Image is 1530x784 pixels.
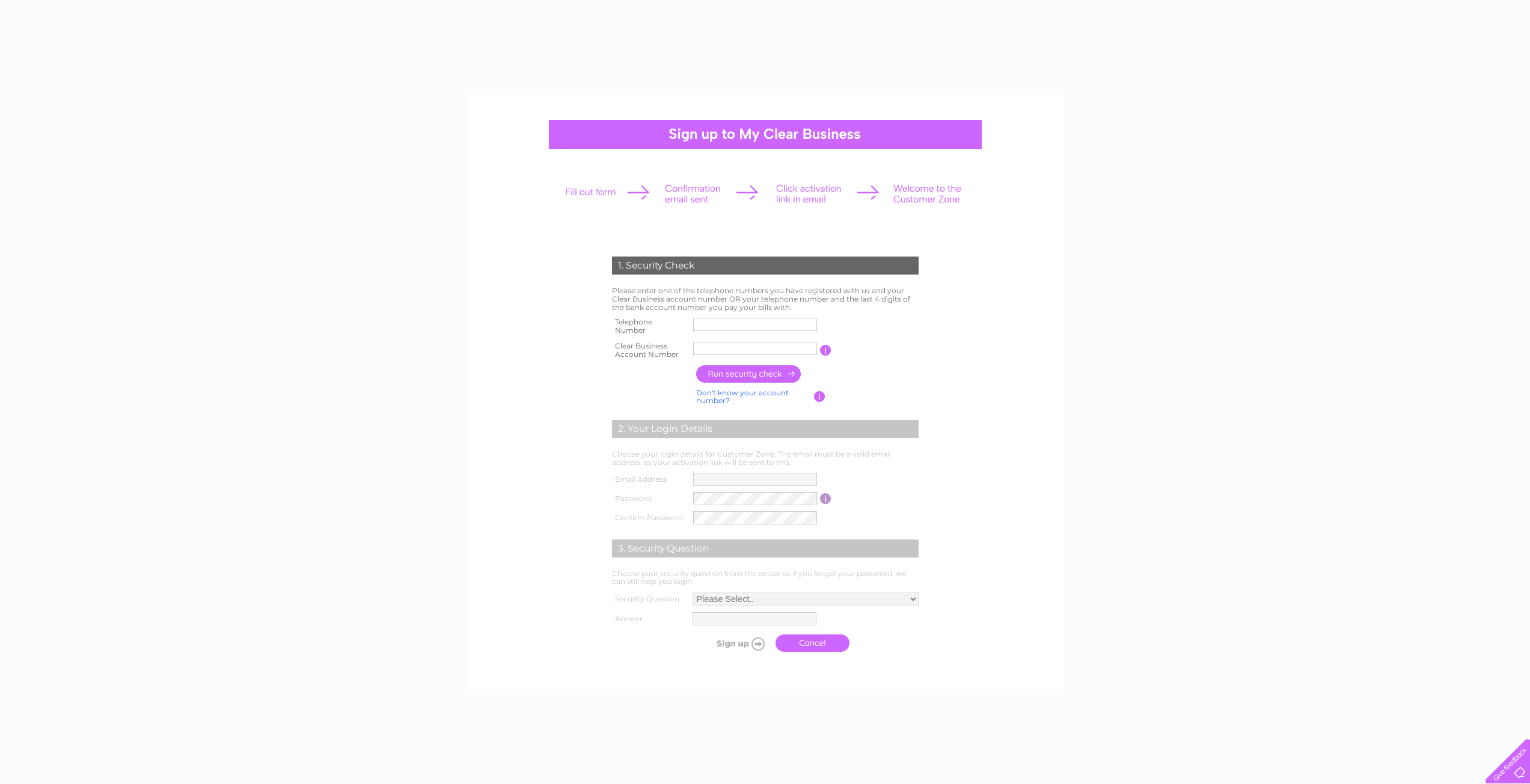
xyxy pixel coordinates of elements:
[814,391,825,402] input: Information
[609,338,691,362] th: Clear Business Account Number
[612,539,919,558] div: 3. Security Question
[612,420,919,438] div: 2. Your Login Details
[609,567,922,589] td: Choose your security question from the below so if you forget your password, we can still help yo...
[609,508,691,527] th: Confirm Password
[696,388,789,406] a: Don't know your account number?
[609,314,691,338] th: Telephone Number
[609,489,691,508] th: Password
[776,634,849,652] a: Cancel
[820,345,831,356] input: Information
[609,470,691,489] th: Email Address
[696,635,770,652] input: Submit
[609,609,690,628] th: Answer
[609,284,922,314] td: Please enter one of the telephone numbers you have registered with us and your Clear Business acc...
[820,493,831,504] input: Information
[612,257,919,275] div: 1. Security Check
[609,589,690,609] th: Security Question
[609,447,922,470] td: Choose your login details for Customer Zone. The email must be a valid email address, as your act...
